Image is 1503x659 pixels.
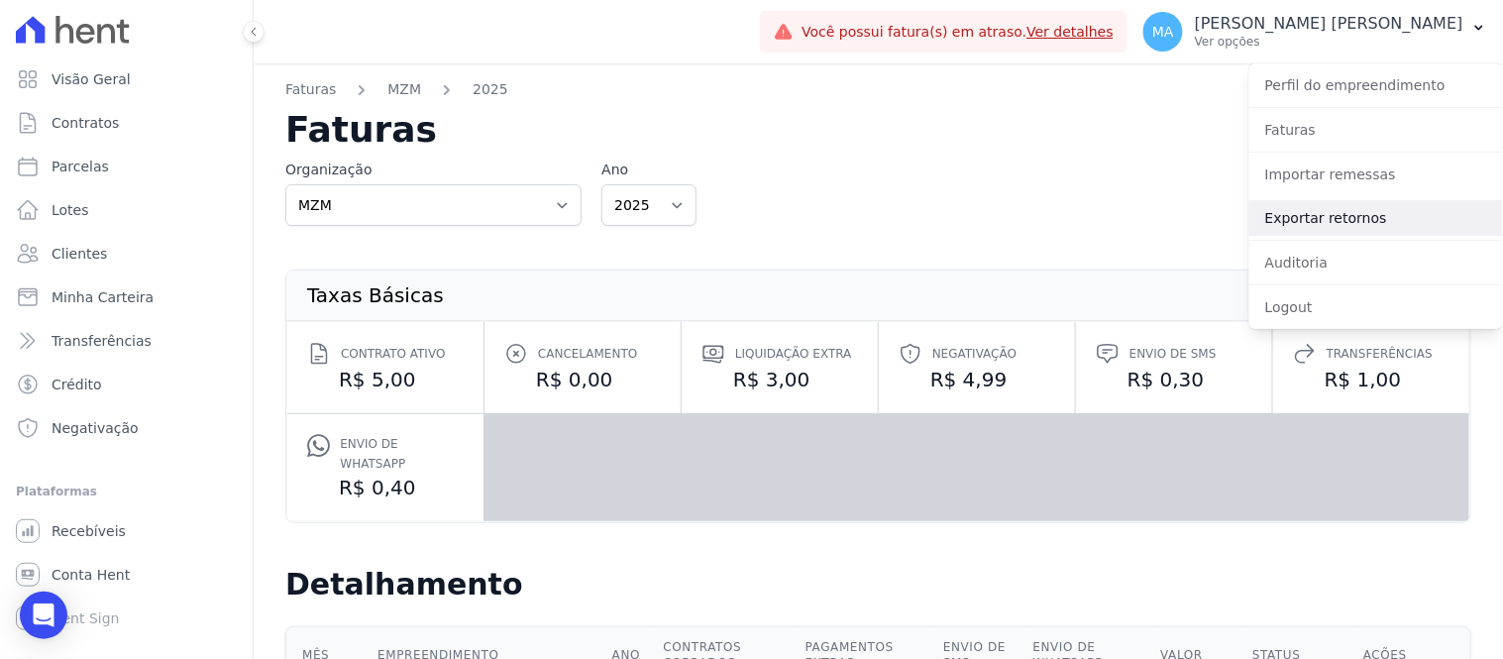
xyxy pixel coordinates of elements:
[307,474,464,501] dd: R$ 0,40
[1249,289,1503,325] a: Logout
[285,79,1471,112] nav: Breadcrumb
[52,113,119,133] span: Contratos
[52,331,152,351] span: Transferências
[473,79,508,100] a: 2025
[1195,14,1463,34] p: [PERSON_NAME] [PERSON_NAME]
[285,567,1471,603] h2: Detalhamento
[8,511,245,551] a: Recebíveis
[1249,157,1503,192] a: Importar remessas
[1249,245,1503,280] a: Auditoria
[701,366,858,393] dd: R$ 3,00
[16,480,237,503] div: Plataformas
[601,160,697,180] label: Ano
[1152,25,1174,39] span: MA
[1129,344,1217,364] span: Envio de SMS
[52,521,126,541] span: Recebíveis
[52,244,107,264] span: Clientes
[285,112,1471,148] h2: Faturas
[52,287,154,307] span: Minha Carteira
[1249,112,1503,148] a: Faturas
[1027,24,1115,40] a: Ver detalhes
[341,344,445,364] span: Contrato ativo
[52,375,102,394] span: Crédito
[8,277,245,317] a: Minha Carteira
[735,344,852,364] span: Liquidação extra
[306,286,445,304] th: Taxas Básicas
[340,434,464,474] span: Envio de Whatsapp
[8,408,245,448] a: Negativação
[8,147,245,186] a: Parcelas
[307,366,464,393] dd: R$ 5,00
[504,366,661,393] dd: R$ 0,00
[52,565,130,585] span: Conta Hent
[1293,366,1449,393] dd: R$ 1,00
[285,79,336,100] a: Faturas
[1327,344,1433,364] span: Transferências
[1249,200,1503,236] a: Exportar retornos
[1127,4,1503,59] button: MA [PERSON_NAME] [PERSON_NAME] Ver opções
[1249,67,1503,103] a: Perfil do empreendimento
[387,79,421,100] a: MZM
[1096,366,1252,393] dd: R$ 0,30
[8,321,245,361] a: Transferências
[52,157,109,176] span: Parcelas
[932,344,1017,364] span: Negativação
[8,190,245,230] a: Lotes
[20,592,67,639] div: Open Intercom Messenger
[52,418,139,438] span: Negativação
[285,160,582,180] label: Organização
[8,234,245,274] a: Clientes
[8,555,245,595] a: Conta Hent
[802,22,1114,43] span: Você possui fatura(s) em atraso.
[52,69,131,89] span: Visão Geral
[538,344,637,364] span: Cancelamento
[899,366,1055,393] dd: R$ 4,99
[52,200,89,220] span: Lotes
[8,365,245,404] a: Crédito
[8,59,245,99] a: Visão Geral
[1195,34,1463,50] p: Ver opções
[8,103,245,143] a: Contratos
